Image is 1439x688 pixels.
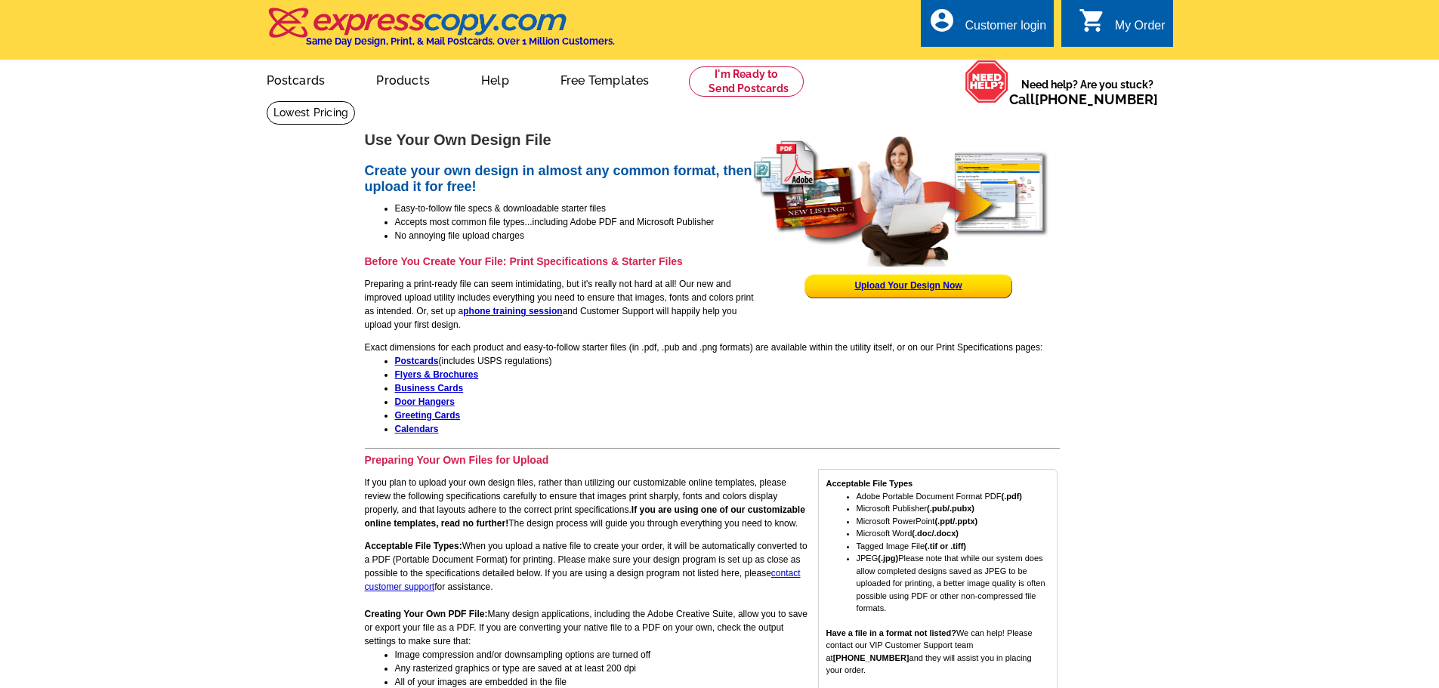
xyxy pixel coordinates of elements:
[1115,19,1166,40] div: My Order
[365,255,683,267] strong: Before You Create Your File: Print Specifications & Starter Files
[1079,7,1106,34] i: shopping_cart
[395,410,461,421] a: Greeting Cards
[242,61,350,97] a: Postcards
[857,540,1049,553] li: Tagged Image File
[925,541,966,551] strong: (.tif or .tiff)
[752,134,1050,267] img: upload your own design
[965,60,1009,103] img: help
[1079,17,1166,35] a: shopping_cart My Order
[928,17,1046,35] a: account_circle Customer login
[857,552,1049,615] li: JPEG Please note that while our system does allow completed designs saved as JPEG to be uploaded ...
[365,609,488,619] strong: Creating Your Own PDF File:
[1227,640,1439,688] iframe: LiveChat chat widget
[365,277,1060,332] p: Preparing a print-ready file can seem intimidating, but it's really not hard at all! Our new and ...
[365,504,805,529] strong: If you are using one of our customizable online templates, read no further!
[365,453,1060,467] h3: Preparing Your Own Files for Upload
[1001,492,1021,501] strong: (.pdf)
[463,306,562,316] a: phone training session
[352,61,454,97] a: Products
[306,35,615,47] h4: Same Day Design, Print, & Mail Postcards. Over 1 Million Customers.
[365,476,1060,530] p: If you plan to upload your own design files, rather than utilizing our customizable online templa...
[833,653,909,662] strong: [PHONE_NUMBER]
[395,662,1060,675] li: Any rasterized graphics or type are saved at at least 200 dpi
[1009,77,1166,107] span: Need help? Are you stuck?
[965,19,1046,40] div: Customer login
[934,517,977,526] strong: (.ppt/.pptx)
[1009,91,1158,107] span: Call
[395,354,1060,368] li: (includes USPS regulations)
[854,280,962,291] a: Upload Your Design Now
[395,383,464,393] a: Business Cards
[365,541,462,551] strong: Acceptable File Types:
[395,424,439,434] a: Calendars
[395,215,1060,229] li: Accepts most common file types...including Adobe PDF and Microsoft Publisher
[536,61,674,97] a: Free Templates
[395,229,1060,242] li: No annoying file upload charges
[365,163,1060,196] h2: Create your own design in almost any common format, then upload it for free!
[395,356,439,366] a: Postcards
[395,648,1060,662] li: Image compression and/or downsampling options are turned off
[826,628,956,637] strong: Have a file in a format not listed?
[365,132,1060,148] h1: Use Your Own Design File
[365,568,801,592] a: contact customer support
[395,369,479,380] a: Flyers & Brochures
[1035,91,1158,107] a: [PHONE_NUMBER]
[826,479,913,488] strong: Acceptable File Types
[857,490,1049,503] li: Adobe Portable Document Format PDF
[912,529,959,538] strong: (.doc/.docx)
[857,527,1049,540] li: Microsoft Word
[457,61,533,97] a: Help
[878,554,898,563] strong: (.jpg)
[857,515,1049,528] li: Microsoft PowerPoint
[826,627,1049,677] p: We can help! Please contact our VIP Customer Support team at and they will assist you in placing ...
[927,504,974,513] strong: (.pub/.pubx)
[395,396,455,407] a: Door Hangers
[928,7,956,34] i: account_circle
[267,18,615,47] a: Same Day Design, Print, & Mail Postcards. Over 1 Million Customers.
[857,502,1049,515] li: Microsoft Publisher
[395,202,1060,215] li: Easy-to-follow file specs & downloadable starter files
